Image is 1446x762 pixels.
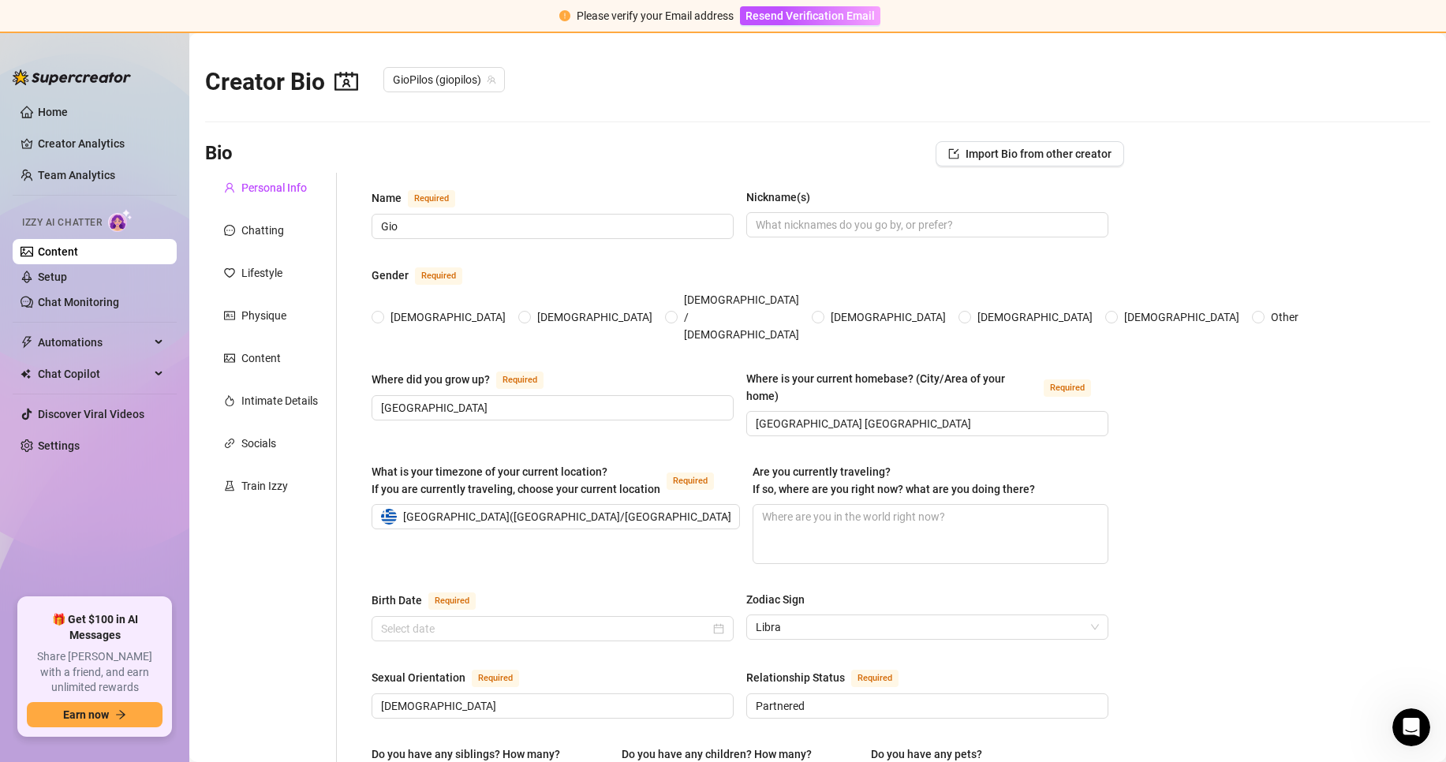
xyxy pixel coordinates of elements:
[21,368,31,379] img: Chat Copilot
[224,225,235,236] span: message
[531,308,659,326] span: [DEMOGRAPHIC_DATA]
[224,267,235,278] span: heart
[824,308,952,326] span: [DEMOGRAPHIC_DATA]
[241,435,276,452] div: Socials
[381,697,721,715] input: Sexual Orientation
[38,439,80,452] a: Settings
[38,131,164,156] a: Creator Analytics
[559,10,570,21] span: exclamation-circle
[224,395,235,406] span: fire
[205,141,233,166] h3: Bio
[746,189,810,206] div: Nickname(s)
[936,141,1124,166] button: Import Bio from other creator
[38,408,144,420] a: Discover Viral Videos
[381,399,721,416] input: Where did you grow up?
[381,620,710,637] input: Birth Date
[415,267,462,285] span: Required
[241,477,288,495] div: Train Izzy
[756,697,1096,715] input: Relationship Status
[745,9,875,22] span: Resend Verification Email
[372,189,402,207] div: Name
[334,69,358,93] span: contacts
[1392,708,1430,746] iframe: Intercom live chat
[372,591,493,610] label: Birth Date
[224,438,235,449] span: link
[966,148,1112,160] span: Import Bio from other creator
[27,612,163,643] span: 🎁 Get $100 in AI Messages
[472,670,519,687] span: Required
[224,353,235,364] span: picture
[372,189,473,207] label: Name
[740,6,880,25] button: Resend Verification Email
[372,371,490,388] div: Where did you grow up?
[372,370,561,389] label: Where did you grow up?
[27,702,163,727] button: Earn nowarrow-right
[381,509,397,525] img: gr
[1118,308,1246,326] span: [DEMOGRAPHIC_DATA]
[756,615,1099,639] span: Libra
[224,310,235,321] span: idcard
[381,218,721,235] input: Name
[38,330,150,355] span: Automations
[224,182,235,193] span: user
[403,505,735,529] span: [GEOGRAPHIC_DATA] ( [GEOGRAPHIC_DATA]/[GEOGRAPHIC_DATA] )
[746,669,845,686] div: Relationship Status
[372,669,465,686] div: Sexual Orientation
[372,267,409,284] div: Gender
[1265,308,1305,326] span: Other
[63,708,109,721] span: Earn now
[372,465,660,495] span: What is your timezone of your current location? If you are currently traveling, choose your curre...
[241,349,281,367] div: Content
[1044,379,1091,397] span: Required
[38,271,67,283] a: Setup
[22,215,102,230] span: Izzy AI Chatter
[756,415,1096,432] input: Where is your current homebase? (City/Area of your home)
[948,148,959,159] span: import
[241,392,318,409] div: Intimate Details
[108,209,133,232] img: AI Chatter
[10,6,40,36] button: go back
[746,370,1108,405] label: Where is your current homebase? (City/Area of your home)
[241,179,307,196] div: Personal Info
[372,266,480,285] label: Gender
[408,190,455,207] span: Required
[428,592,476,610] span: Required
[851,670,899,687] span: Required
[27,649,163,696] span: Share [PERSON_NAME] with a friend, and earn unlimited rewards
[474,6,504,36] button: Collapse window
[746,591,805,608] div: Zodiac Sign
[372,668,536,687] label: Sexual Orientation
[504,6,532,35] div: Close
[241,222,284,239] div: Chatting
[487,75,496,84] span: team
[746,189,821,206] label: Nickname(s)
[756,216,1096,233] input: Nickname(s)
[205,67,358,97] h2: Creator Bio
[678,291,805,343] span: [DEMOGRAPHIC_DATA] / [DEMOGRAPHIC_DATA]
[241,264,282,282] div: Lifestyle
[384,308,512,326] span: [DEMOGRAPHIC_DATA]
[753,465,1035,495] span: Are you currently traveling? If so, where are you right now? what are you doing there?
[38,106,68,118] a: Home
[115,709,126,720] span: arrow-right
[746,370,1037,405] div: Where is your current homebase? (City/Area of your home)
[21,336,33,349] span: thunderbolt
[38,296,119,308] a: Chat Monitoring
[38,245,78,258] a: Content
[372,592,422,609] div: Birth Date
[577,7,734,24] div: Please verify your Email address
[746,668,916,687] label: Relationship Status
[746,591,816,608] label: Zodiac Sign
[224,480,235,491] span: experiment
[38,169,115,181] a: Team Analytics
[241,307,286,324] div: Physique
[13,69,131,85] img: logo-BBDzfeDw.svg
[496,372,544,389] span: Required
[38,361,150,387] span: Chat Copilot
[971,308,1099,326] span: [DEMOGRAPHIC_DATA]
[667,473,714,490] span: Required
[393,68,495,92] span: GioPilos (giopilos)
